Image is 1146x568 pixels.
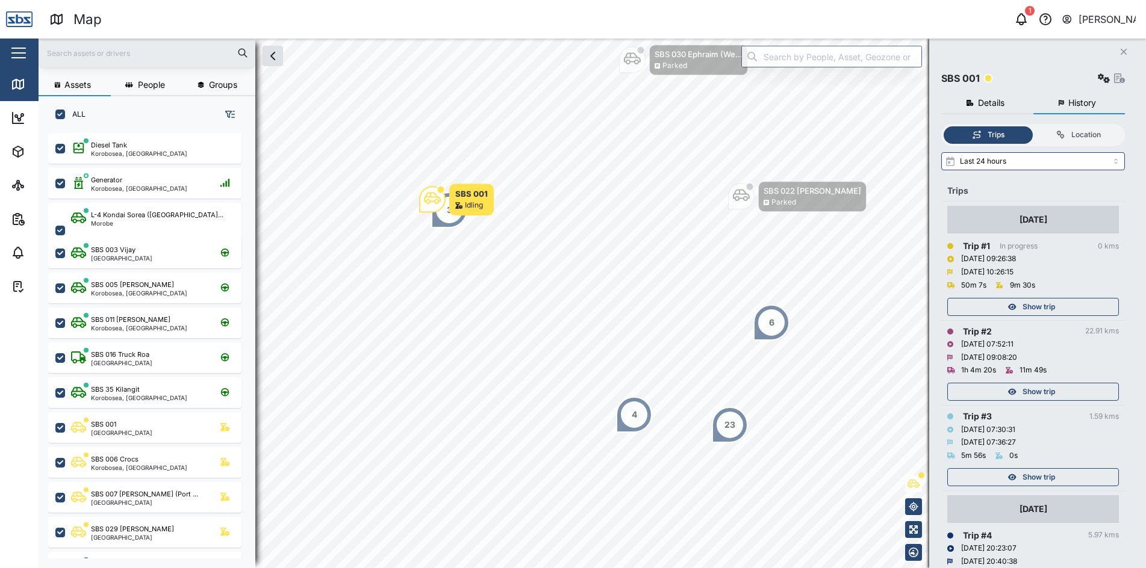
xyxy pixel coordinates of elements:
[91,499,198,505] div: [GEOGRAPHIC_DATA]
[616,397,652,433] div: Map marker
[91,280,174,290] div: SBS 005 [PERSON_NAME]
[978,99,1004,107] span: Details
[91,220,223,226] div: Morobe
[91,315,170,325] div: SBS 011 [PERSON_NAME]
[1089,411,1119,422] div: 1.59 kms
[73,9,102,30] div: Map
[1020,502,1047,516] div: [DATE]
[764,185,861,197] div: SBS 022 [PERSON_NAME]
[91,524,174,534] div: SBS 029 [PERSON_NAME]
[209,81,237,89] span: Groups
[91,430,152,436] div: [GEOGRAPHIC_DATA]
[961,450,986,461] div: 5m 56s
[662,60,687,72] div: Parked
[31,179,60,192] div: Sites
[455,188,488,200] div: SBS 001
[48,129,255,558] div: grid
[91,360,152,366] div: [GEOGRAPHIC_DATA]
[91,245,135,255] div: SBS 003 Vijay
[741,46,922,67] input: Search by People, Asset, Geozone or Place
[1098,241,1119,252] div: 0 kms
[31,78,58,91] div: Map
[1085,326,1119,337] div: 22.91 kms
[1079,12,1136,27] div: [PERSON_NAME]
[963,239,990,253] div: Trip # 1
[1023,298,1055,315] span: Show trip
[961,365,996,376] div: 1h 4m 20s
[91,140,127,150] div: Diesel Tank
[947,468,1119,486] button: Show trip
[91,150,187,156] div: Korobosea, [GEOGRAPHIC_DATA]
[1071,129,1101,141] div: Location
[465,200,483,211] div: Idling
[31,212,72,226] div: Reports
[91,465,187,471] div: Korobosea, [GEOGRAPHIC_DATA]
[91,419,116,430] div: SBS 001
[961,424,1015,436] div: [DATE] 07:30:31
[769,316,774,329] div: 6
[138,81,165,89] span: People
[1023,383,1055,400] span: Show trip
[1061,11,1136,28] button: [PERSON_NAME]
[941,152,1125,170] input: Select range
[963,529,992,542] div: Trip # 4
[961,556,1017,567] div: [DATE] 20:40:38
[64,81,91,89] span: Assets
[961,437,1016,448] div: [DATE] 07:36:27
[941,71,980,86] div: SBS 001
[728,181,867,212] div: Map marker
[963,410,992,423] div: Trip # 3
[961,280,986,291] div: 50m 7s
[988,129,1004,141] div: Trips
[31,246,69,259] div: Alarms
[65,110,86,119] label: ALL
[91,534,174,540] div: [GEOGRAPHIC_DATA]
[91,175,122,185] div: Generator
[771,197,796,208] div: Parked
[1010,280,1035,291] div: 9m 30s
[91,290,187,296] div: Korobosea, [GEOGRAPHIC_DATA]
[1088,529,1119,541] div: 5.97 kms
[927,420,1063,451] div: Map marker
[1025,6,1035,16] div: 1
[961,253,1016,265] div: [DATE] 09:26:38
[947,184,1119,197] div: Trips
[31,145,69,158] div: Assets
[961,352,1017,363] div: [DATE] 09:08:20
[947,298,1119,316] button: Show trip
[1068,99,1096,107] span: History
[632,408,637,421] div: 4
[947,383,1119,401] button: Show trip
[753,304,789,341] div: Map marker
[91,255,152,261] div: [GEOGRAPHIC_DATA]
[91,350,149,360] div: SBS 016 Truck Roa
[655,48,743,60] div: SBS 030 Ephraim (We...
[712,407,748,443] div: Map marker
[724,418,735,431] div: 23
[91,210,223,220] div: L-4 Kondai Sorea ([GEOGRAPHIC_DATA]...
[1020,365,1047,376] div: 11m 49s
[419,184,494,215] div: Map marker
[6,6,33,32] img: Main Logo
[91,185,187,191] div: Korobosea, [GEOGRAPHIC_DATA]
[1020,213,1047,226] div: [DATE]
[91,395,187,401] div: Korobosea, [GEOGRAPHIC_DATA]
[1023,469,1055,486] span: Show trip
[961,339,1014,350] div: [DATE] 07:52:11
[619,45,748,75] div: Map marker
[961,267,1014,278] div: [DATE] 10:26:15
[46,44,248,62] input: Search assets or drivers
[1000,241,1038,252] div: In progress
[91,384,140,395] div: SBS 35 Kilangit
[91,454,139,465] div: SBS 006 Crocs
[31,280,64,293] div: Tasks
[91,489,198,499] div: SBS 007 [PERSON_NAME] (Port ...
[961,543,1017,554] div: [DATE] 20:23:07
[963,325,992,338] div: Trip # 2
[91,325,187,331] div: Korobosea, [GEOGRAPHIC_DATA]
[31,111,86,125] div: Dashboard
[39,39,1146,568] canvas: Map
[1009,450,1018,461] div: 0s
